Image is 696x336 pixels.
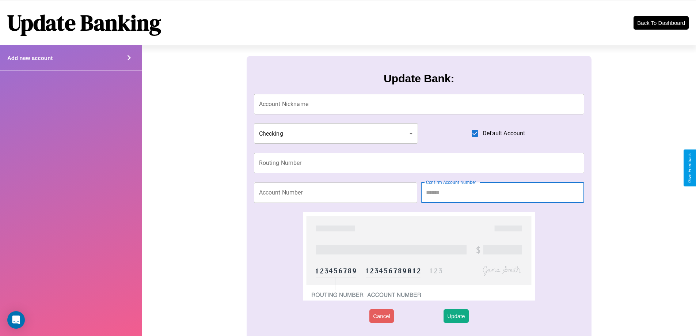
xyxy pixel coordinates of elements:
[303,212,535,301] img: check
[444,309,468,323] button: Update
[254,123,418,144] div: Checking
[7,55,53,61] h4: Add new account
[7,311,25,329] div: Open Intercom Messenger
[369,309,394,323] button: Cancel
[426,179,476,185] label: Confirm Account Number
[483,129,525,138] span: Default Account
[687,153,692,183] div: Give Feedback
[634,16,689,30] button: Back To Dashboard
[7,8,161,38] h1: Update Banking
[384,72,454,85] h3: Update Bank:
